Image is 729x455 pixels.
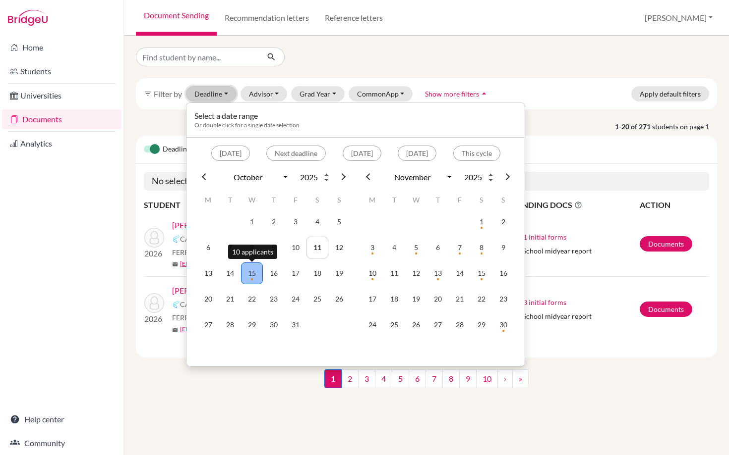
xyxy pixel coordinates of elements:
td: 19 [405,288,427,310]
td: 6 [197,237,219,258]
th: S [471,189,492,211]
td: 25 [306,288,328,310]
th: M [197,189,219,211]
td: 7 [219,237,241,258]
td: 2 [492,211,514,233]
td: 14 [449,262,471,284]
span: CAID 44455184 [180,234,231,244]
button: Next deadline [266,146,326,161]
th: STUDENT [144,199,329,211]
span: School midyear report [523,246,592,256]
td: 28 [449,314,471,336]
button: CommonApp [349,86,413,101]
td: 21 [449,288,471,310]
button: [DATE] [398,146,436,161]
td: 12 [405,262,427,284]
a: Documents [640,302,692,317]
span: 1 [324,369,342,388]
span: FERPA [172,312,220,323]
a: [PERSON_NAME] [PERSON_NAME] [172,219,298,231]
th: S [306,189,328,211]
td: 7 [449,237,471,258]
td: 12 [328,237,350,258]
th: T [427,189,449,211]
nav: ... [324,369,529,396]
td: 25 [383,314,405,336]
td: 24 [285,288,306,310]
span: mail [172,327,178,333]
td: 15 [471,262,492,284]
td: 3 [362,237,383,258]
th: ACTION [639,199,709,211]
a: Universities [2,86,121,105]
img: Avendano Orozco, Sofia Carolina [144,293,164,313]
td: 10 [285,237,306,258]
span: Deadline view is on [163,144,222,155]
td: 8 [471,237,492,258]
td: 1 [241,211,263,233]
td: 13 [427,262,449,284]
span: Filter by [154,89,182,99]
a: › [497,369,513,388]
td: 23 [492,288,514,310]
a: 4 [375,369,392,388]
i: arrow_drop_up [479,89,489,99]
td: 23 [263,288,285,310]
td: 26 [328,288,350,310]
td: 20 [427,288,449,310]
img: Common App logo [172,235,180,243]
button: [PERSON_NAME] [640,8,717,27]
td: 22 [471,288,492,310]
a: 7 [425,369,443,388]
a: Students [2,61,121,81]
td: 14 [219,262,241,284]
a: 2 [341,369,359,388]
td: 29 [241,314,263,336]
td: 4 [306,211,328,233]
td: 11 [306,237,328,258]
th: S [492,189,514,211]
span: Show more filters [425,90,479,98]
th: W [241,189,263,211]
span: CAID 43845940 [180,299,231,309]
button: Apply default filters [631,86,709,101]
a: 3 [358,369,375,388]
h6: Select a date range [194,111,300,120]
td: 3 [285,211,306,233]
strong: 1-20 of 271 [615,121,652,132]
td: 20 [197,288,219,310]
td: 18 [383,288,405,310]
td: 26 [405,314,427,336]
td: 16 [492,262,514,284]
td: 13 [197,262,219,284]
td: 27 [427,314,449,336]
td: 27 [197,314,219,336]
td: 5 [328,211,350,233]
a: [EMAIL_ADDRESS][DOMAIN_NAME] [180,259,280,268]
a: Help center [2,409,121,429]
div: 10 applicants [228,245,277,259]
td: 29 [471,314,492,336]
div: Deadline [186,102,525,366]
th: W [405,189,427,211]
a: Documents [2,109,121,129]
td: 22 [241,288,263,310]
button: Grad Year [291,86,345,101]
th: F [285,189,306,211]
td: 9 [492,237,514,258]
h5: No selected deadline [144,172,709,191]
a: [PERSON_NAME], [PERSON_NAME] [172,285,299,297]
a: 10 [476,369,498,388]
p: 2026 [144,313,164,325]
span: mail [172,261,178,267]
td: 30 [263,314,285,336]
th: T [263,189,285,211]
td: 6 [427,237,449,258]
button: [DATE] [211,146,250,161]
span: PENDING DOCS [513,199,639,211]
a: 8 [442,369,460,388]
span: School midyear report [523,311,592,321]
span: FERPA [172,247,220,257]
button: Advisor [241,86,288,101]
td: 15 [241,262,263,284]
